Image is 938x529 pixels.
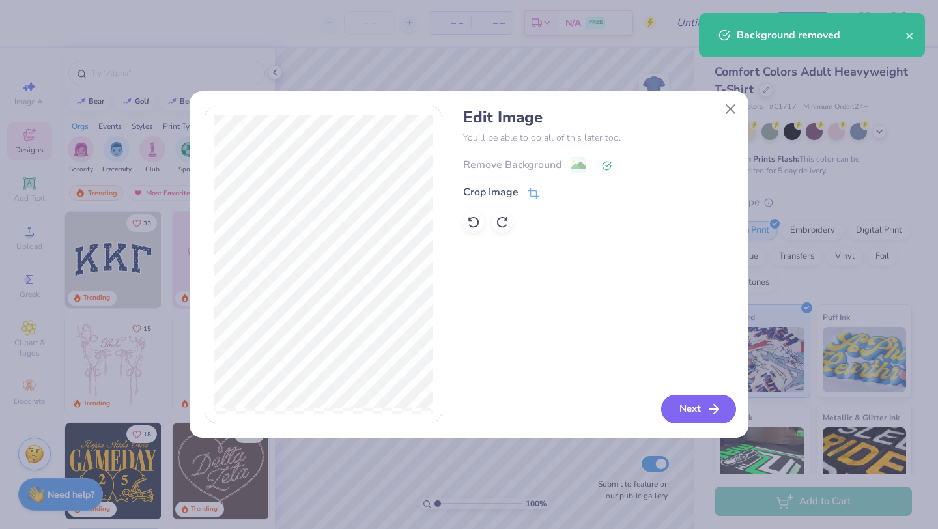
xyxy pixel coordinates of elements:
button: close [905,27,915,43]
button: Close [718,96,743,121]
div: Background removed [737,27,905,43]
p: You’ll be able to do all of this later too. [463,131,733,145]
h4: Edit Image [463,108,733,127]
div: Crop Image [463,184,519,200]
button: Next [661,395,736,423]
